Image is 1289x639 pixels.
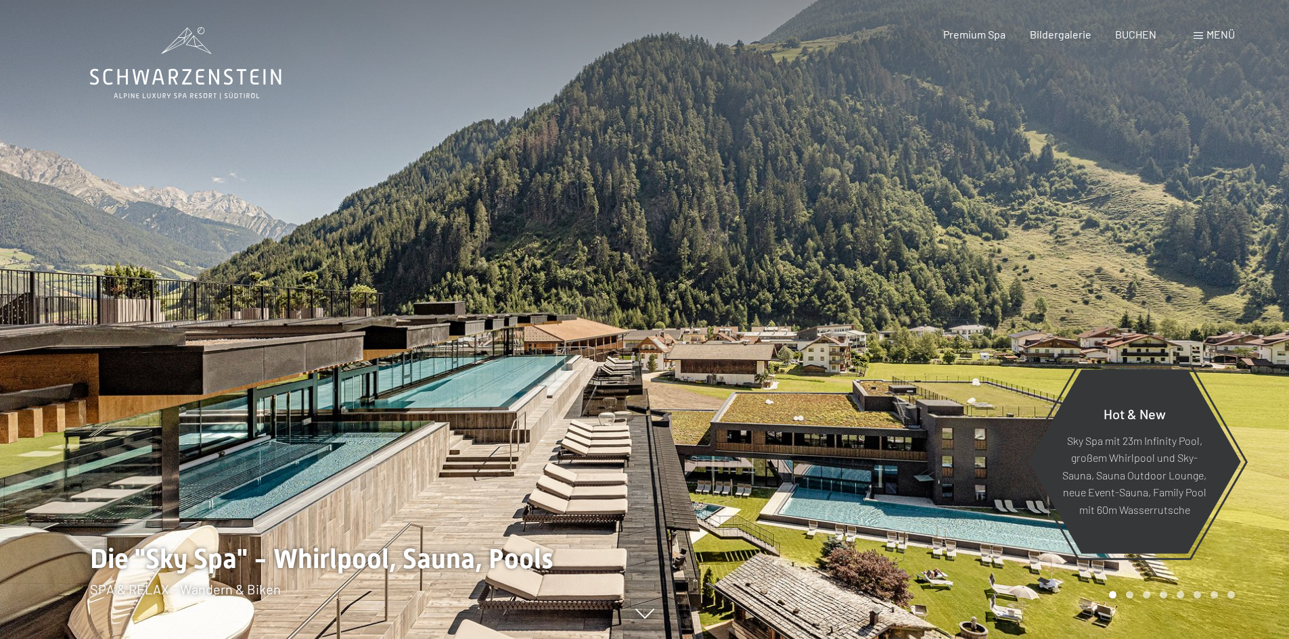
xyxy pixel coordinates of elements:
div: Carousel Page 5 [1177,591,1184,598]
a: Hot & New Sky Spa mit 23m Infinity Pool, großem Whirlpool und Sky-Sauna, Sauna Outdoor Lounge, ne... [1027,369,1242,554]
span: Hot & New [1104,405,1166,421]
div: Carousel Page 4 [1160,591,1167,598]
div: Carousel Page 7 [1211,591,1218,598]
a: Bildergalerie [1030,28,1091,41]
span: Menü [1206,28,1235,41]
div: Carousel Page 2 [1126,591,1133,598]
a: Premium Spa [943,28,1005,41]
a: BUCHEN [1115,28,1156,41]
div: Carousel Page 6 [1194,591,1201,598]
div: Carousel Page 1 (Current Slide) [1109,591,1116,598]
div: Carousel Page 8 [1227,591,1235,598]
p: Sky Spa mit 23m Infinity Pool, großem Whirlpool und Sky-Sauna, Sauna Outdoor Lounge, neue Event-S... [1061,431,1208,518]
div: Carousel Pagination [1104,591,1235,598]
div: Carousel Page 3 [1143,591,1150,598]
